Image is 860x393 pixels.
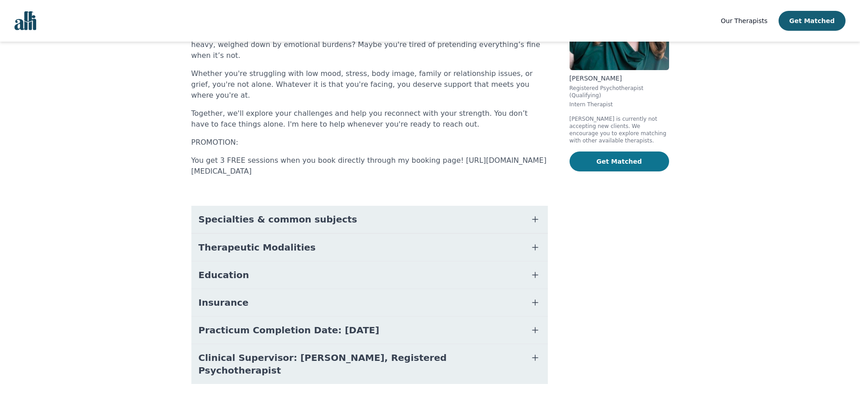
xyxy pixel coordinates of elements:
[199,269,249,281] span: Education
[191,108,548,130] p: Together, we'll explore your challenges and help you reconnect with your strength. You don’t have...
[191,317,548,344] button: Practicum Completion Date: [DATE]
[779,11,846,31] button: Get Matched
[199,241,316,254] span: Therapeutic Modalities
[191,289,548,316] button: Insurance
[199,324,380,336] span: Practicum Completion Date: [DATE]
[191,206,548,233] button: Specialties & common subjects
[721,15,767,26] a: Our Therapists
[191,261,548,289] button: Education
[721,17,767,24] span: Our Therapists
[191,155,548,177] p: You get 3 FREE sessions when you book directly through my booking page! [URL][DOMAIN_NAME][MEDICA...
[199,351,519,377] span: Clinical Supervisor: [PERSON_NAME], Registered Psychotherapist
[570,85,669,99] p: Registered Psychotherapist (Qualifying)
[199,296,249,309] span: Insurance
[14,11,36,30] img: alli logo
[570,74,669,83] p: [PERSON_NAME]
[191,344,548,384] button: Clinical Supervisor: [PERSON_NAME], Registered Psychotherapist
[191,68,548,101] p: Whether you're struggling with low mood, stress, body image, family or relationship issues, or gr...
[570,101,669,108] p: Intern Therapist
[570,152,669,171] button: Get Matched
[191,137,548,148] p: PROMOTION:
[191,234,548,261] button: Therapeutic Modalities
[191,28,548,61] p: Are you feeling overwhelmed by life's constant pressures and changes? Or is your life feeling hea...
[199,213,357,226] span: Specialties & common subjects
[570,115,669,144] p: [PERSON_NAME] is currently not accepting new clients. We encourage you to explore matching with o...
